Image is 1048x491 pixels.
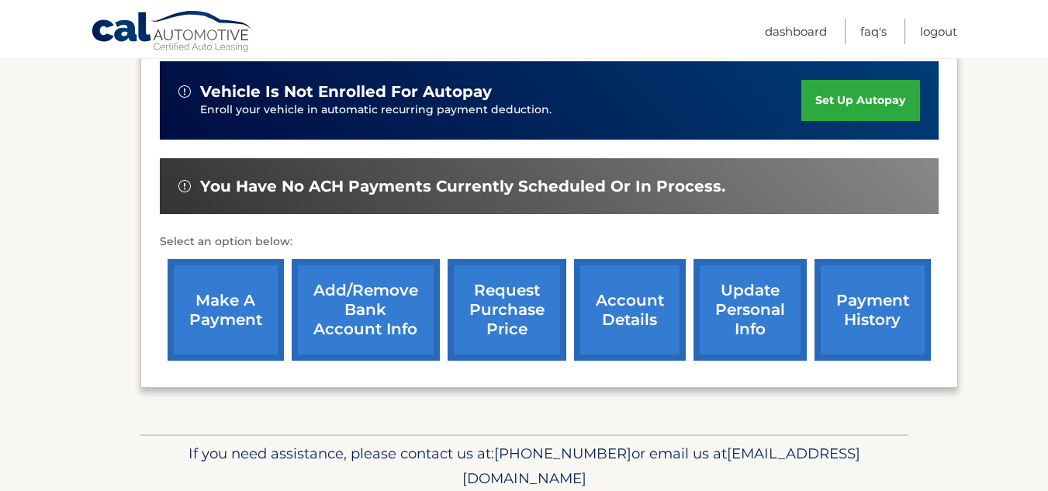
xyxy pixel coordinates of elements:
[815,259,931,361] a: payment history
[448,259,566,361] a: request purchase price
[765,19,827,44] a: Dashboard
[91,10,254,55] a: Cal Automotive
[292,259,440,361] a: Add/Remove bank account info
[178,180,191,192] img: alert-white.svg
[200,177,725,196] span: You have no ACH payments currently scheduled or in process.
[150,441,898,491] p: If you need assistance, please contact us at: or email us at
[801,80,919,121] a: set up autopay
[574,259,686,361] a: account details
[693,259,807,361] a: update personal info
[494,444,631,462] span: [PHONE_NUMBER]
[160,233,939,251] p: Select an option below:
[462,444,860,487] span: [EMAIL_ADDRESS][DOMAIN_NAME]
[168,259,284,361] a: make a payment
[920,19,957,44] a: Logout
[200,82,492,102] span: vehicle is not enrolled for autopay
[178,85,191,98] img: alert-white.svg
[200,102,802,119] p: Enroll your vehicle in automatic recurring payment deduction.
[860,19,887,44] a: FAQ's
